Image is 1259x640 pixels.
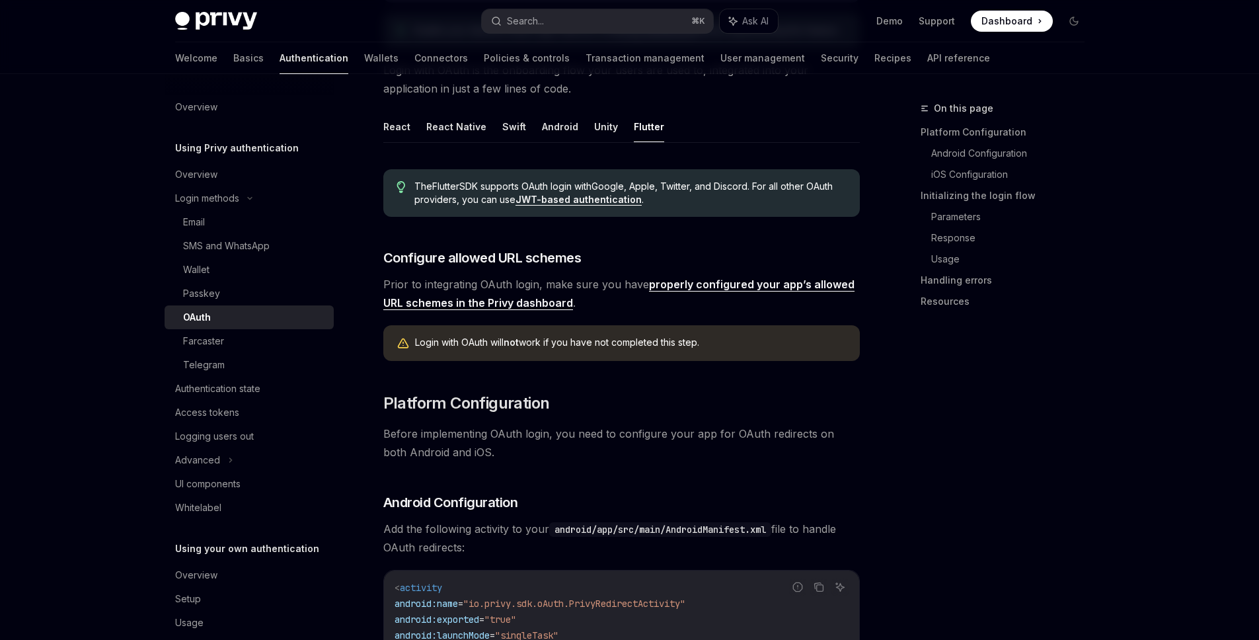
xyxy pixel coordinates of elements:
a: User management [720,42,805,74]
a: Overview [165,163,334,186]
a: Dashboard [971,11,1053,32]
a: Farcaster [165,329,334,353]
span: Add the following activity to your file to handle OAuth redirects: [383,520,860,557]
a: Platform Configuration [921,122,1095,143]
span: Platform Configuration [383,393,550,414]
button: Ask AI [831,579,849,596]
span: activity [400,582,442,594]
a: API reference [927,42,990,74]
a: Wallet [165,258,334,282]
a: Logging users out [165,424,334,448]
a: Overview [165,95,334,119]
button: Flutter [634,111,664,142]
span: Configure allowed URL schemes [383,249,582,267]
img: dark logo [175,12,257,30]
a: Overview [165,563,334,587]
span: = [479,614,484,625]
code: android/app/src/main/AndroidManifest.xml [549,522,771,537]
a: OAuth [165,305,334,329]
div: Farcaster [183,333,224,349]
a: Usage [165,611,334,635]
a: Welcome [175,42,217,74]
a: Authentication [280,42,348,74]
a: Demo [876,15,903,28]
span: Android Configuration [383,493,518,512]
div: UI components [175,476,241,492]
div: Authentication state [175,381,260,397]
a: Recipes [874,42,911,74]
div: Whitelabel [175,500,221,516]
button: React Native [426,111,486,142]
span: = [458,598,463,610]
span: "io.privy.sdk.oAuth.PrivyRedirectActivity" [463,598,685,610]
button: Report incorrect code [789,579,806,596]
a: Initializing the login flow [921,185,1095,206]
div: Advanced [175,452,220,468]
div: Overview [175,567,217,583]
a: Handling errors [921,270,1095,291]
a: Wallets [364,42,399,74]
span: android:name [395,598,458,610]
svg: Tip [397,181,406,193]
a: Passkey [165,282,334,305]
a: Response [931,227,1095,249]
strong: not [504,337,519,348]
a: iOS Configuration [931,164,1095,185]
span: android:exported [395,614,479,625]
button: Search...⌘K [482,9,713,33]
div: Overview [175,167,217,182]
div: SMS and WhatsApp [183,238,270,254]
div: Passkey [183,286,220,301]
span: "true" [484,614,516,625]
div: Search... [507,13,544,29]
div: Email [183,214,205,230]
a: Security [821,42,858,74]
div: Login methods [175,190,239,206]
div: Overview [175,99,217,115]
a: Android Configuration [931,143,1095,164]
button: Copy the contents from the code block [810,579,827,596]
h5: Using Privy authentication [175,140,299,156]
span: Prior to integrating OAuth login, make sure you have . [383,275,860,312]
div: Telegram [183,357,225,373]
span: ⌘ K [691,16,705,26]
a: Support [919,15,955,28]
div: Setup [175,591,201,607]
button: Android [542,111,578,142]
a: Telegram [165,353,334,377]
div: Logging users out [175,428,254,444]
span: Before implementing OAuth login, you need to configure your app for OAuth redirects on both Andro... [383,424,860,461]
span: On this page [934,100,993,116]
a: Setup [165,587,334,611]
button: Unity [594,111,618,142]
button: React [383,111,410,142]
h5: Using your own authentication [175,541,319,557]
a: Policies & controls [484,42,570,74]
a: Basics [233,42,264,74]
span: The Flutter SDK supports OAuth login with Google, Apple, Twitter, and Discord . For all other OAu... [414,180,846,206]
svg: Warning [397,337,410,350]
button: Swift [502,111,526,142]
a: Parameters [931,206,1095,227]
span: Ask AI [742,15,769,28]
button: Ask AI [720,9,778,33]
a: Usage [931,249,1095,270]
a: Resources [921,291,1095,312]
div: OAuth [183,309,211,325]
span: < [395,582,400,594]
span: Dashboard [981,15,1032,28]
a: Connectors [414,42,468,74]
a: Access tokens [165,401,334,424]
div: Wallet [183,262,210,278]
button: Toggle dark mode [1063,11,1085,32]
div: Access tokens [175,405,239,420]
a: Whitelabel [165,496,334,520]
a: Transaction management [586,42,705,74]
a: Email [165,210,334,234]
a: Authentication state [165,377,334,401]
div: Login with OAuth will work if you have not completed this step. [415,336,847,350]
a: SMS and WhatsApp [165,234,334,258]
a: UI components [165,472,334,496]
a: JWT-based authentication [515,194,642,206]
span: Login with OAuth is the onboarding flow your users are used to, integrated into your application ... [383,61,860,98]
